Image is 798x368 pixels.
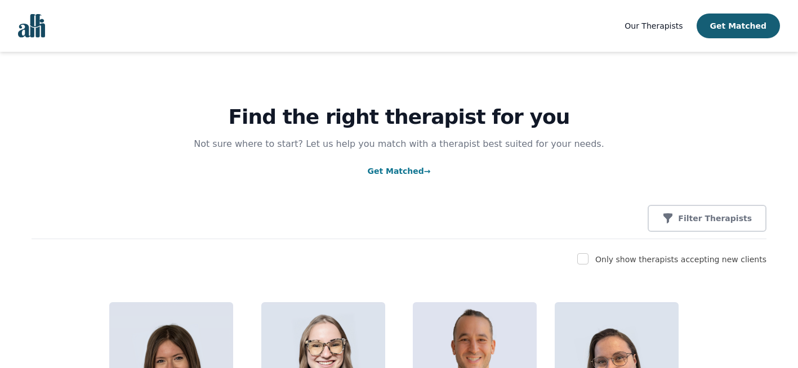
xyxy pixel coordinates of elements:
[625,19,683,33] a: Our Therapists
[595,255,766,264] label: Only show therapists accepting new clients
[32,106,766,128] h1: Find the right therapist for you
[678,213,752,224] p: Filter Therapists
[424,167,431,176] span: →
[183,137,616,151] p: Not sure where to start? Let us help you match with a therapist best suited for your needs.
[697,14,780,38] button: Get Matched
[367,167,430,176] a: Get Matched
[648,205,766,232] button: Filter Therapists
[625,21,683,30] span: Our Therapists
[18,14,45,38] img: alli logo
